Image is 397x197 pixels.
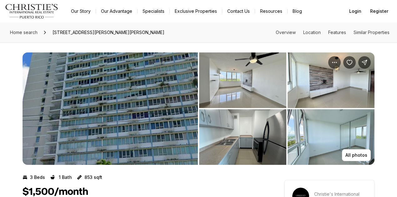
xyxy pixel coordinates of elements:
button: View image gallery [199,52,286,108]
a: Skip to: Features [328,30,346,35]
button: Share Property: 806 Carr 806 CARR #1002 [358,56,371,69]
span: Login [349,9,361,14]
a: Skip to: Location [303,30,321,35]
button: View image gallery [23,52,198,165]
span: [STREET_ADDRESS][PERSON_NAME][PERSON_NAME] [50,27,167,37]
p: 3 Beds [30,175,45,180]
p: 853 sqft [84,175,102,180]
button: View image gallery [288,52,375,108]
p: All photos [345,153,367,158]
button: View image gallery [199,109,286,165]
button: Login [345,5,365,17]
a: Our Story [66,7,96,16]
a: Our Advantage [96,7,137,16]
div: Listing Photos [23,52,374,165]
a: Resources [255,7,287,16]
p: 1 Bath [59,175,72,180]
a: Skip to: Similar Properties [354,30,389,35]
a: Home search [8,27,40,37]
span: Register [370,9,388,14]
button: Contact Us [222,7,255,16]
li: 1 of 5 [23,52,198,165]
li: 2 of 5 [199,52,374,165]
button: Save Property: 806 Carr 806 CARR #1002 [343,56,356,69]
a: Skip to: Overview [276,30,296,35]
span: Home search [10,30,38,35]
img: logo [5,4,58,19]
a: Exclusive Properties [170,7,222,16]
a: Specialists [138,7,169,16]
button: Property options [328,56,341,69]
button: All photos [342,149,371,161]
nav: Page section menu [276,30,389,35]
button: View image gallery [288,109,375,165]
button: Register [366,5,392,17]
a: Blog [288,7,307,16]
